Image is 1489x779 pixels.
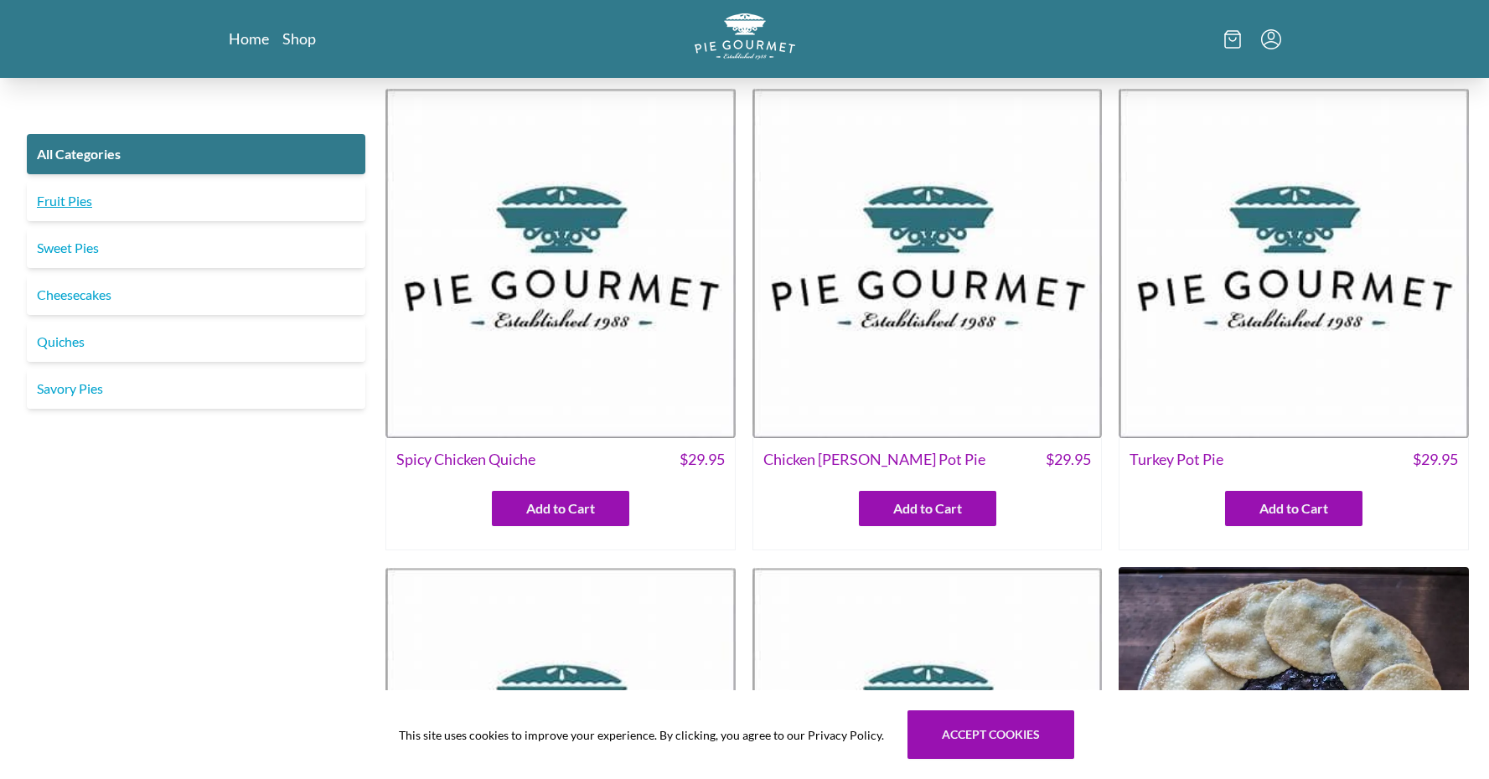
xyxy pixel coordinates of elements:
[695,13,795,64] a: Logo
[859,491,996,526] button: Add to Cart
[1261,29,1281,49] button: Menu
[1046,448,1091,471] span: $ 29.95
[1259,498,1328,518] span: Add to Cart
[27,181,365,221] a: Fruit Pies
[526,498,595,518] span: Add to Cart
[695,13,795,59] img: logo
[763,448,985,471] span: Chicken [PERSON_NAME] Pot Pie
[27,275,365,315] a: Cheesecakes
[1413,448,1458,471] span: $ 29.95
[27,322,365,362] a: Quiches
[399,726,884,744] span: This site uses cookies to improve your experience. By clicking, you agree to our Privacy Policy.
[27,134,365,174] a: All Categories
[893,498,962,518] span: Add to Cart
[282,28,316,49] a: Shop
[27,228,365,268] a: Sweet Pies
[492,491,629,526] button: Add to Cart
[680,448,725,471] span: $ 29.95
[1225,491,1362,526] button: Add to Cart
[385,88,736,438] img: Spicy Chicken Quiche
[1119,88,1469,438] img: Turkey Pot Pie
[27,369,365,409] a: Savory Pies
[907,710,1074,759] button: Accept cookies
[229,28,269,49] a: Home
[396,448,535,471] span: Spicy Chicken Quiche
[752,88,1103,438] img: Chicken Curry Pot Pie
[1130,448,1223,471] span: Turkey Pot Pie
